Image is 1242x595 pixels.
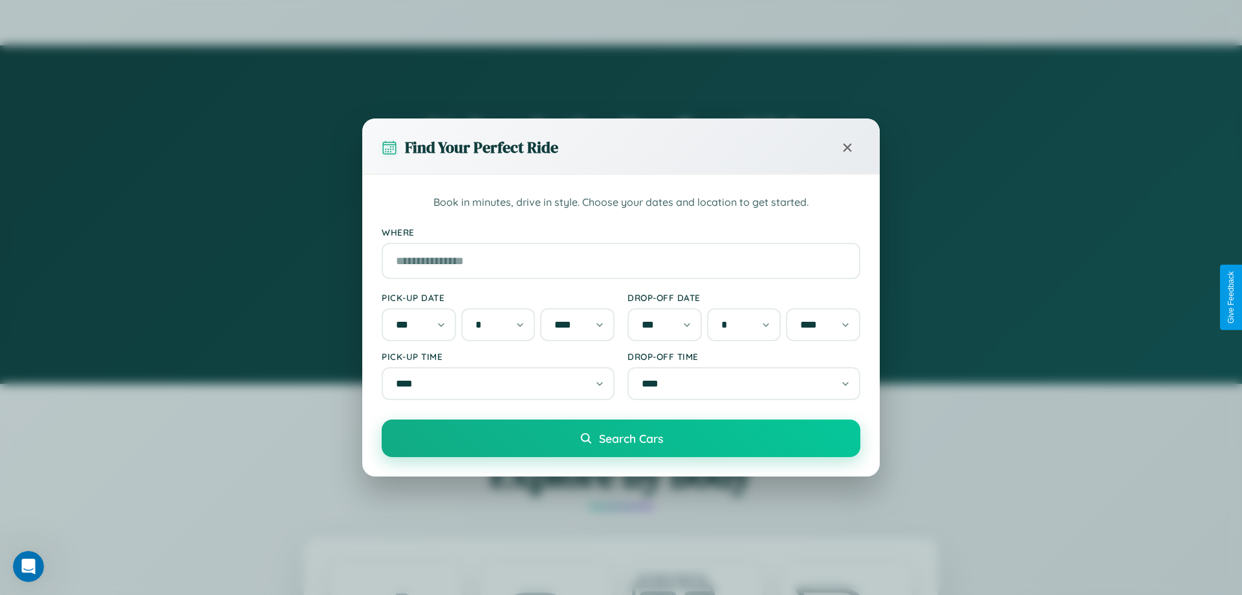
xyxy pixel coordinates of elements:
p: Book in minutes, drive in style. Choose your dates and location to get started. [382,194,860,211]
label: Pick-up Date [382,292,615,303]
h3: Find Your Perfect Ride [405,137,558,158]
label: Where [382,227,860,238]
label: Drop-off Date [627,292,860,303]
button: Search Cars [382,420,860,457]
span: Search Cars [599,431,663,445]
label: Drop-off Time [627,351,860,362]
label: Pick-up Time [382,351,615,362]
